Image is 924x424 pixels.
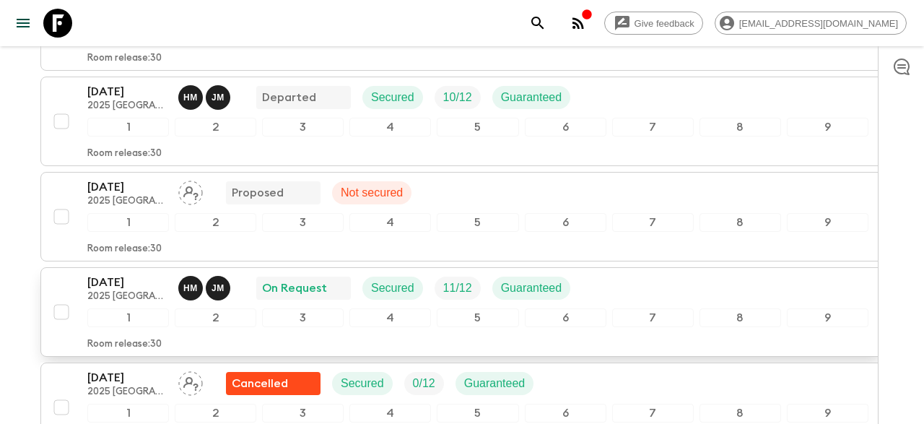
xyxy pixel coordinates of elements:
div: 2 [175,118,256,137]
p: 2025 [GEOGRAPHIC_DATA] (Jun - Nov) [87,196,167,207]
p: Room release: 30 [87,53,162,64]
button: [DATE]2025 [GEOGRAPHIC_DATA] (Jun - Nov)Halfani Mbasha, Joachim MukunguDepartedSecuredTrip FillGu... [40,77,884,166]
div: 6 [525,118,606,137]
p: Room release: 30 [87,243,162,255]
div: 1 [87,404,169,423]
p: Guaranteed [501,280,562,297]
div: 3 [262,404,344,423]
div: 1 [87,308,169,327]
p: 2025 [GEOGRAPHIC_DATA] (Jun - Nov) [87,100,167,112]
button: menu [9,9,38,38]
div: 8 [699,404,781,423]
div: 8 [699,308,781,327]
p: Room release: 30 [87,339,162,350]
p: 2025 [GEOGRAPHIC_DATA] (Jun - Nov) [87,291,167,303]
div: Secured [362,86,423,109]
div: 7 [612,404,694,423]
div: 3 [262,118,344,137]
div: Trip Fill [404,372,444,395]
div: Flash Pack cancellation [226,372,321,395]
p: Not secured [341,184,403,202]
div: 1 [87,213,169,232]
p: On Request [262,280,327,297]
div: Not secured [332,181,411,204]
div: [EMAIL_ADDRESS][DOMAIN_NAME] [715,12,907,35]
div: 6 [525,308,606,327]
p: Cancelled [232,375,288,392]
span: Assign pack leader [178,185,203,196]
div: 6 [525,213,606,232]
div: 6 [525,404,606,423]
div: 7 [612,308,694,327]
p: H M [183,282,198,294]
div: 7 [612,213,694,232]
div: 9 [787,213,868,232]
div: 4 [349,308,431,327]
p: Guaranteed [464,375,526,392]
p: 11 / 12 [443,280,472,297]
div: 4 [349,213,431,232]
div: 4 [349,404,431,423]
div: Trip Fill [435,277,481,300]
span: Halfani Mbasha, Joachim Mukungu [178,90,233,101]
span: Halfani Mbasha, Joachim Mukungu [178,280,233,292]
div: 1 [87,118,169,137]
div: Secured [332,372,393,395]
p: [DATE] [87,369,167,386]
p: Secured [371,280,414,297]
div: Secured [362,277,423,300]
div: 3 [262,308,344,327]
div: 7 [612,118,694,137]
div: 2 [175,404,256,423]
div: 4 [349,118,431,137]
button: search adventures [523,9,552,38]
p: Proposed [232,184,284,202]
p: J M [212,282,225,294]
span: Give feedback [627,18,702,29]
div: 9 [787,404,868,423]
p: Guaranteed [501,89,562,106]
div: 9 [787,308,868,327]
div: 8 [699,118,781,137]
span: [EMAIL_ADDRESS][DOMAIN_NAME] [731,18,906,29]
button: [DATE]2025 [GEOGRAPHIC_DATA] (Jun - Nov)Assign pack leaderProposedNot secured123456789Room releas... [40,172,884,261]
div: 2 [175,308,256,327]
p: [DATE] [87,178,167,196]
div: 2 [175,213,256,232]
p: 10 / 12 [443,89,472,106]
div: 5 [437,308,518,327]
p: [DATE] [87,274,167,291]
p: 0 / 12 [413,375,435,392]
div: Trip Fill [435,86,481,109]
p: [DATE] [87,83,167,100]
p: Secured [371,89,414,106]
div: 8 [699,213,781,232]
div: 5 [437,118,518,137]
div: 3 [262,213,344,232]
p: Departed [262,89,316,106]
span: Assign pack leader [178,376,203,387]
p: Secured [341,375,384,392]
div: 5 [437,404,518,423]
button: HMJM [178,276,233,300]
div: 5 [437,213,518,232]
button: [DATE]2025 [GEOGRAPHIC_DATA] (Jun - Nov)Halfani Mbasha, Joachim MukunguOn RequestSecuredTrip Fill... [40,267,884,357]
a: Give feedback [604,12,703,35]
div: 9 [787,118,868,137]
p: 2025 [GEOGRAPHIC_DATA] (Jun - Nov) [87,386,167,398]
p: Room release: 30 [87,148,162,160]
